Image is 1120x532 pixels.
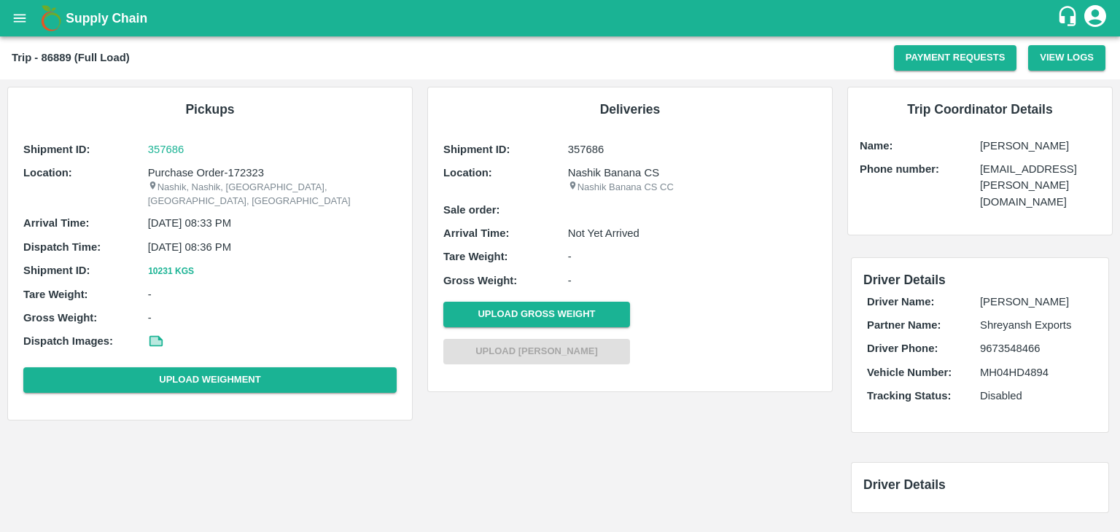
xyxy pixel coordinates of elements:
[443,167,492,179] b: Location:
[12,52,130,63] b: Trip - 86889 (Full Load)
[860,163,939,175] b: Phone number:
[568,165,817,181] p: Nashik Banana CS
[443,204,500,216] b: Sale order:
[867,319,941,331] b: Partner Name:
[443,227,509,239] b: Arrival Time:
[443,275,517,286] b: Gross Weight:
[148,215,397,231] p: [DATE] 08:33 PM
[443,251,508,262] b: Tare Weight:
[860,140,892,152] b: Name:
[894,45,1017,71] button: Payment Requests
[66,8,1057,28] a: Supply Chain
[148,239,397,255] p: [DATE] 08:36 PM
[23,144,90,155] b: Shipment ID:
[1057,5,1082,31] div: customer-support
[568,141,817,157] p: 357686
[23,217,89,229] b: Arrival Time:
[23,265,90,276] b: Shipment ID:
[568,225,817,241] p: Not Yet Arrived
[148,286,397,302] p: -
[980,138,1100,154] p: [PERSON_NAME]
[148,181,397,208] p: Nashik, Nashik, [GEOGRAPHIC_DATA], [GEOGRAPHIC_DATA], [GEOGRAPHIC_DATA]
[568,249,817,265] p: -
[23,335,113,347] b: Dispatch Images:
[66,11,147,26] b: Supply Chain
[980,364,1093,380] p: MH04HD4894
[20,99,400,120] h6: Pickups
[568,273,817,289] p: -
[148,264,195,279] button: 10231 Kgs
[36,4,66,33] img: logo
[148,141,397,157] a: 357686
[980,294,1093,310] p: [PERSON_NAME]
[980,161,1100,210] p: [EMAIL_ADDRESS][PERSON_NAME][DOMAIN_NAME]
[23,312,97,324] b: Gross Weight:
[867,343,938,354] b: Driver Phone:
[440,99,820,120] h6: Deliveries
[3,1,36,35] button: open drawer
[867,390,951,402] b: Tracking Status:
[980,317,1093,333] p: Shreyansh Exports
[867,367,952,378] b: Vehicle Number:
[443,144,510,155] b: Shipment ID:
[1082,3,1108,34] div: account of current user
[863,477,946,492] span: Driver Details
[23,167,72,179] b: Location:
[867,296,934,308] b: Driver Name:
[980,340,1093,356] p: 9673548466
[148,310,397,326] p: -
[980,388,1093,404] p: Disabled
[23,367,397,393] button: Upload Weighment
[23,241,101,253] b: Dispatch Time:
[863,273,946,287] span: Driver Details
[443,302,630,327] button: Upload Gross Weight
[860,99,1100,120] h6: Trip Coordinator Details
[23,289,88,300] b: Tare Weight:
[568,181,817,195] p: Nashik Banana CS CC
[1028,45,1105,71] button: View Logs
[148,165,397,181] p: Purchase Order-172323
